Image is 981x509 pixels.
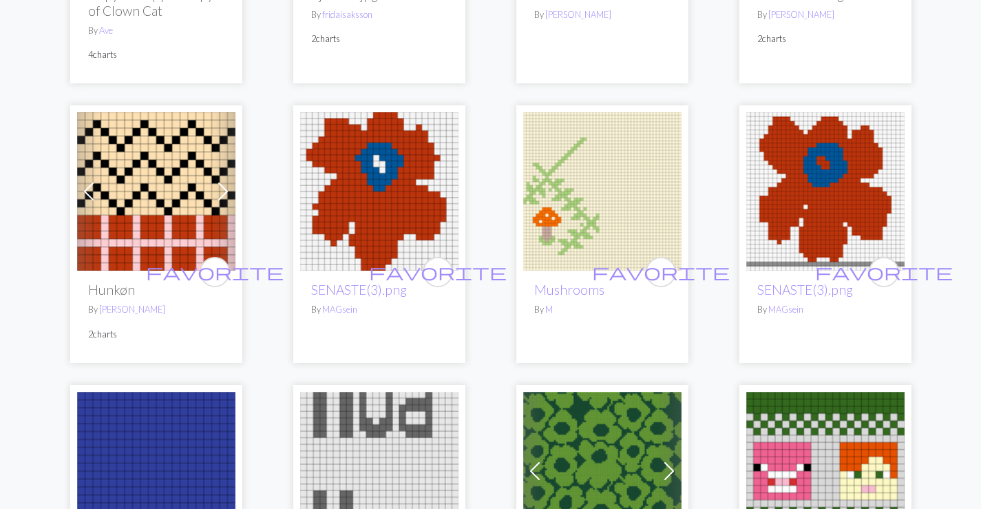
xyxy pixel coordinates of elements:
a: [PERSON_NAME] [99,304,165,315]
i: favourite [369,258,507,286]
p: 4 charts [88,48,224,61]
a: MAGsein [322,304,357,315]
a: stock-photo-marimekko-floral-seamless-design-flower-marimekko-pattern-for-textile-printing-224752... [523,463,682,476]
img: Hunkøn [77,112,235,271]
a: SENASTE(3).png [746,183,905,196]
p: 2 charts [88,328,224,341]
p: 2 charts [311,32,447,45]
p: By [88,24,224,37]
p: By [88,303,224,316]
a: Mushrooms [534,282,604,298]
h2: Hunkøn [88,282,224,298]
i: favourite [815,258,953,286]
a: Bigger child beanie MINECRAFT [746,463,905,476]
i: favourite [146,258,284,286]
a: SENASTE(3).png [311,282,407,298]
a: fridaisaksson [322,9,372,20]
a: Mushrooms [523,183,682,196]
span: favorite [369,261,507,282]
a: cooltext491381016300601.jpg [300,463,458,476]
p: By [757,303,894,316]
button: favourite [646,257,676,287]
p: By [311,303,447,316]
span: favorite [592,261,730,282]
p: By [534,303,671,316]
p: 2 charts [757,32,894,45]
img: SENASTE(3).png [746,112,905,271]
a: SENASTE(3).png [757,282,853,298]
a: [PERSON_NAME] [545,9,611,20]
span: favorite [146,261,284,282]
a: M [545,304,553,315]
a: [PERSON_NAME] [768,9,834,20]
p: By [534,8,671,21]
a: Stars [77,463,235,476]
button: favourite [200,257,230,287]
p: By [757,8,894,21]
img: SENASTE(3).png [300,112,458,271]
p: By [311,8,447,21]
a: MAGsein [768,304,803,315]
span: favorite [815,261,953,282]
a: Ave [99,25,113,36]
img: Mushrooms [523,112,682,271]
a: SENASTE(3).png [300,183,458,196]
a: Hunkøn [77,183,235,196]
button: favourite [423,257,453,287]
button: favourite [869,257,899,287]
i: favourite [592,258,730,286]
